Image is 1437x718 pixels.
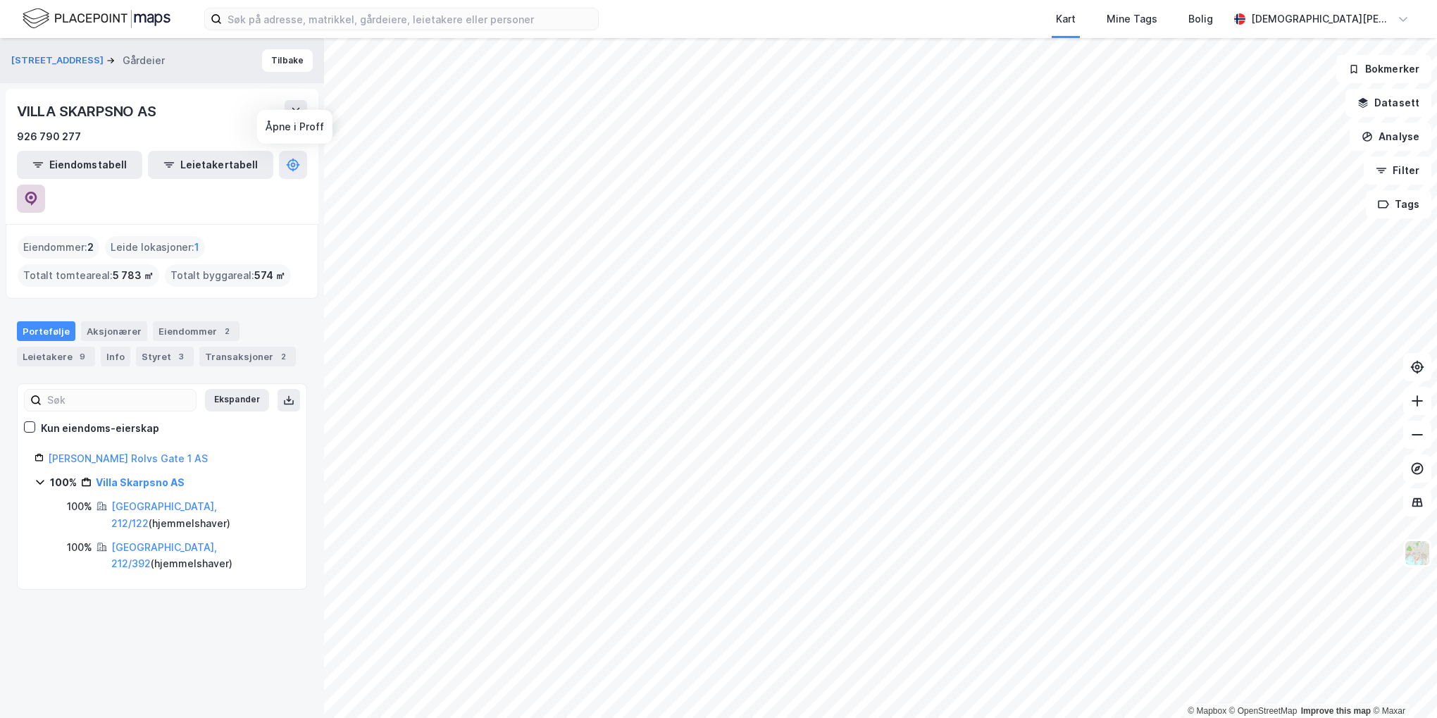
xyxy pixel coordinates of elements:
[67,498,92,515] div: 100%
[67,539,92,556] div: 100%
[48,452,208,464] a: [PERSON_NAME] Rolvs Gate 1 AS
[113,267,154,284] span: 5 783 ㎡
[96,476,185,488] a: Villa Skarpsno AS
[1107,11,1157,27] div: Mine Tags
[75,349,89,364] div: 9
[136,347,194,366] div: Styret
[220,324,234,338] div: 2
[17,100,159,123] div: VILLA SKARPSNO AS
[205,389,269,411] button: Ekspander
[1336,55,1431,83] button: Bokmerker
[1188,706,1226,716] a: Mapbox
[18,236,99,259] div: Eiendommer :
[111,539,290,573] div: ( hjemmelshaver )
[153,321,240,341] div: Eiendommer
[50,474,77,491] div: 100%
[148,151,273,179] button: Leietakertabell
[87,239,94,256] span: 2
[123,52,165,69] div: Gårdeier
[105,236,205,259] div: Leide lokasjoner :
[111,498,290,532] div: ( hjemmelshaver )
[23,6,170,31] img: logo.f888ab2527a4732fd821a326f86c7f29.svg
[222,8,598,30] input: Søk på adresse, matrikkel, gårdeiere, leietakere eller personer
[1366,190,1431,218] button: Tags
[254,267,285,284] span: 574 ㎡
[1251,11,1392,27] div: [DEMOGRAPHIC_DATA][PERSON_NAME]
[17,128,81,145] div: 926 790 277
[199,347,296,366] div: Transaksjoner
[1404,540,1431,567] img: Z
[1345,89,1431,117] button: Datasett
[11,54,106,68] button: [STREET_ADDRESS]
[174,349,188,364] div: 3
[18,264,159,287] div: Totalt tomteareal :
[1364,156,1431,185] button: Filter
[1229,706,1298,716] a: OpenStreetMap
[17,321,75,341] div: Portefølje
[81,321,147,341] div: Aksjonærer
[101,347,130,366] div: Info
[262,49,313,72] button: Tilbake
[165,264,291,287] div: Totalt byggareal :
[1301,706,1371,716] a: Improve this map
[111,541,217,570] a: [GEOGRAPHIC_DATA], 212/392
[1188,11,1213,27] div: Bolig
[1350,123,1431,151] button: Analyse
[111,500,217,529] a: [GEOGRAPHIC_DATA], 212/122
[41,420,159,437] div: Kun eiendoms-eierskap
[276,349,290,364] div: 2
[17,347,95,366] div: Leietakere
[42,390,196,411] input: Søk
[1367,650,1437,718] iframe: Chat Widget
[194,239,199,256] span: 1
[17,151,142,179] button: Eiendomstabell
[1056,11,1076,27] div: Kart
